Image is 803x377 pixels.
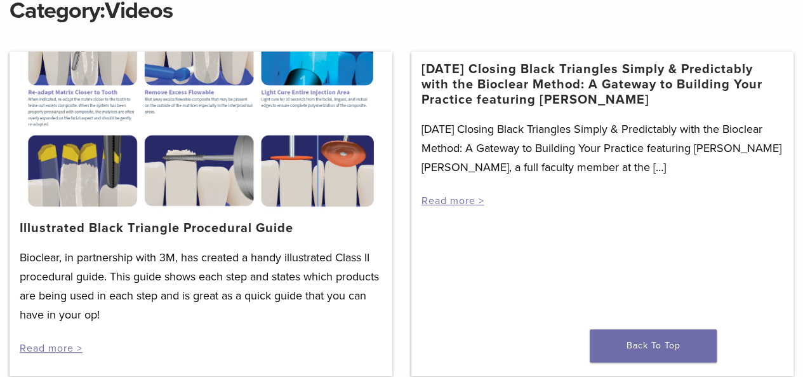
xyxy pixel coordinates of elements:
a: Read more > [421,195,484,207]
a: Back To Top [590,329,717,362]
p: [DATE] Closing Black Triangles Simply & Predictably with the Bioclear Method: A Gateway to Buildi... [421,120,784,177]
a: [DATE] Closing Black Triangles Simply & Predictably with the Bioclear Method: A Gateway to Buildi... [421,62,784,107]
a: Read more > [20,342,83,355]
a: Illustrated Black Triangle Procedural Guide [20,221,293,236]
p: Bioclear, in partnership with 3M, has created a handy illustrated Class II procedural guide. This... [20,248,382,324]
